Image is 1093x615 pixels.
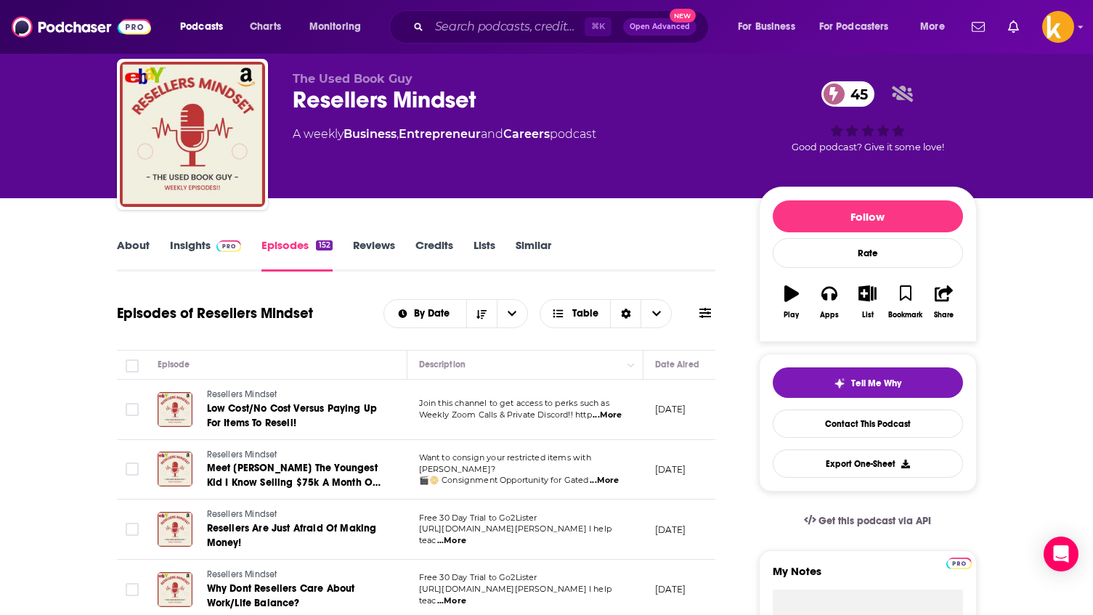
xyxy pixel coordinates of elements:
span: ...More [437,595,466,607]
button: Apps [810,276,848,328]
img: Resellers Mindset [120,62,265,207]
div: Date Aired [655,356,699,373]
a: Careers [503,127,550,141]
span: Free 30 Day Trial to Go2Lister [419,572,537,582]
span: Why Dont Resellers Care About Work/Life Balance? [207,582,355,609]
span: More [920,17,945,37]
button: tell me why sparkleTell Me Why [773,367,963,398]
button: open menu [810,15,910,38]
div: Description [419,356,466,373]
a: Show notifications dropdown [1002,15,1025,39]
a: Resellers Mindset [207,508,381,521]
a: Contact This Podcast [773,410,963,438]
p: [DATE] [655,583,686,595]
span: ...More [593,410,622,421]
a: Why Dont Resellers Care About Work/Life Balance? [207,582,381,611]
span: Toggle select row [126,463,139,476]
span: 45 [836,81,875,107]
span: Get this podcast via API [818,515,931,527]
div: Open Intercom Messenger [1044,537,1078,571]
a: InsightsPodchaser Pro [170,238,242,272]
a: Resellers Mindset [207,388,381,402]
p: [DATE] [655,403,686,415]
a: 45 [821,81,875,107]
span: Resellers Mindset [207,509,277,519]
span: Toggle select row [126,583,139,596]
a: Similar [516,238,551,272]
h1: Episodes of Resellers Mindset [117,304,313,322]
button: open menu [384,309,466,319]
button: Choose View [540,299,673,328]
a: Entrepreneur [399,127,481,141]
div: Rate [773,238,963,268]
button: List [848,276,886,328]
a: Charts [240,15,290,38]
div: Apps [820,311,839,319]
div: Episode [158,356,190,373]
div: 45Good podcast? Give it some love! [759,72,977,162]
span: Free 30 Day Trial to Go2Lister [419,513,537,523]
span: Resellers Mindset [207,569,277,579]
a: Resellers Are Just Afraid Of Making Money! [207,521,381,550]
a: Pro website [946,555,972,569]
label: My Notes [773,564,963,590]
span: Low Cost/No Cost Versus Paying Up For Items To Resell! [207,402,378,429]
button: Play [773,276,810,328]
span: By Date [414,309,455,319]
p: [DATE] [655,524,686,536]
span: , [397,127,399,141]
button: open menu [299,15,380,38]
button: Sort Direction [466,300,497,327]
button: Show profile menu [1042,11,1074,43]
button: Bookmark [887,276,925,328]
a: Credits [415,238,453,272]
a: Low Cost/No Cost Versus Paying Up For Items To Resell! [207,402,381,431]
button: open menu [170,15,242,38]
span: ...More [590,475,619,486]
a: Resellers Mindset [207,569,381,582]
div: List [862,311,874,319]
span: Resellers Mindset [207,449,277,460]
button: Column Actions [622,357,640,374]
span: [URL][DOMAIN_NAME][PERSON_NAME] I help teac [419,584,612,606]
img: User Profile [1042,11,1074,43]
span: Resellers Mindset [207,389,277,399]
a: Podchaser - Follow, Share and Rate Podcasts [12,13,151,41]
span: 🎬📀 Consignment Opportunity for Gated [419,475,589,485]
span: Toggle select row [126,403,139,416]
span: Charts [250,17,281,37]
div: A weekly podcast [293,126,596,143]
p: [DATE] [655,463,686,476]
span: ⌘ K [585,17,611,36]
span: Meet [PERSON_NAME] The Youngest Kid I Know Selling $75k A Month Of Books/CDs/DVDs On Amazon With ... [207,462,381,518]
button: open menu [728,15,813,38]
button: Share [925,276,962,328]
button: Follow [773,200,963,232]
div: Bookmark [888,311,922,319]
div: Sort Direction [610,300,641,327]
a: Lists [474,238,495,272]
span: Monitoring [309,17,361,37]
button: open menu [497,300,527,327]
span: Good podcast? Give it some love! [792,142,944,152]
span: Open Advanced [630,23,690,30]
span: Join this channel to get access to perks such as [419,398,609,408]
input: Search podcasts, credits, & more... [429,15,585,38]
span: [URL][DOMAIN_NAME][PERSON_NAME] I help teac [419,524,612,545]
a: Show notifications dropdown [966,15,991,39]
span: Resellers Are Just Afraid Of Making Money! [207,522,377,549]
button: open menu [910,15,963,38]
a: About [117,238,150,272]
span: Podcasts [180,17,223,37]
img: tell me why sparkle [834,378,845,389]
span: Logged in as sshawan [1042,11,1074,43]
button: Export One-Sheet [773,449,963,478]
div: Play [784,311,799,319]
a: Meet [PERSON_NAME] The Youngest Kid I Know Selling $75k A Month Of Books/CDs/DVDs On Amazon With ... [207,461,381,490]
span: Weekly Zoom Calls & Private Discord!! http [419,410,592,420]
div: Search podcasts, credits, & more... [403,10,723,44]
span: Want to consign your restricted items with [PERSON_NAME]? [419,452,591,474]
a: Business [344,127,397,141]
